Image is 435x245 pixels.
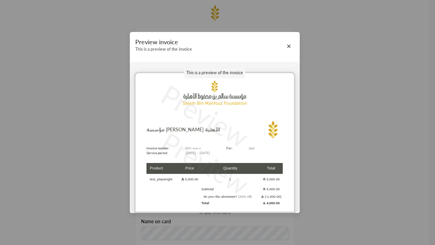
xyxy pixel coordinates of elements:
[178,175,201,184] td: 5,000.00
[262,120,283,140] img: Logo
[184,68,245,79] p: This is a preview of the invoice
[260,184,283,194] td: 5,000.00
[146,162,283,208] table: Products
[238,195,252,198] span: (20% off)
[260,200,283,207] td: 4,000.00
[135,38,192,46] p: Preview invoice
[201,184,259,194] td: Subtotal
[260,163,283,174] th: Total
[146,126,220,133] p: مؤسسة [PERSON_NAME] الأهلية
[201,194,259,199] td: do you ribu aloneeee?
[136,73,294,114] img: hdromg_oukvb.png
[146,163,178,174] th: Product
[260,194,283,199] td: (-1,000.00)
[154,121,256,205] p: Preview
[146,150,169,156] p: Service period:
[201,200,259,207] td: Total
[249,146,283,151] p: ziad
[260,175,283,184] td: 5,000.00
[135,47,192,52] p: This is a preview of the invoice
[285,43,293,50] button: Close
[146,146,169,151] p: Invoice number:
[146,175,178,184] td: test_playwright
[154,74,256,157] p: Preview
